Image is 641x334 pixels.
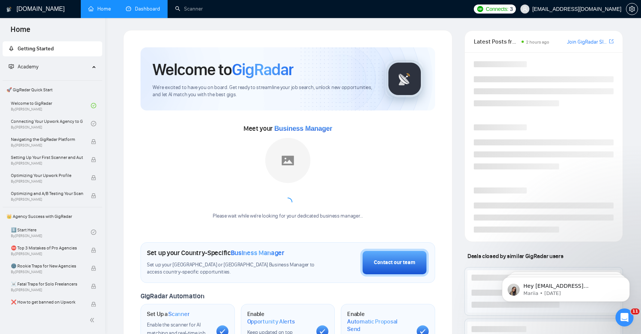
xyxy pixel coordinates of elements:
iframe: Intercom notifications message [491,261,641,314]
img: logo [6,3,12,15]
li: Getting Started [3,41,102,56]
span: Setting Up Your First Scanner and Auto-Bidder [11,154,83,161]
h1: Enable [347,310,411,332]
span: Academy [9,63,38,70]
span: By [PERSON_NAME] [11,179,83,184]
span: 2 hours ago [526,39,549,45]
span: By [PERSON_NAME] [11,270,83,274]
span: By [PERSON_NAME] [11,252,83,256]
span: Latest Posts from the GigRadar Community [474,37,519,46]
a: 1️⃣ Start HereBy[PERSON_NAME] [11,224,91,240]
h1: Set up your Country-Specific [147,249,284,257]
span: fund-projection-screen [9,64,14,69]
span: Business Manager [274,125,332,132]
span: By [PERSON_NAME] [11,143,83,148]
iframe: Intercom live chat [615,308,633,326]
span: lock [91,302,96,307]
img: gigradar-logo.png [386,60,423,98]
span: 👑 Agency Success with GigRadar [3,209,101,224]
span: Meet your [243,124,332,133]
img: placeholder.png [265,138,310,183]
span: 🚀 GigRadar Quick Start [3,82,101,97]
span: Navigating the GigRadar Platform [11,136,83,143]
span: lock [91,139,96,144]
span: 3 [510,5,513,13]
a: homeHome [88,6,111,12]
span: GigRadar Automation [141,292,204,300]
span: By [PERSON_NAME] [11,306,83,310]
a: searchScanner [175,6,203,12]
button: setting [626,3,638,15]
a: Join GigRadar Slack Community [567,38,608,46]
span: lock [91,266,96,271]
span: Opportunity Alerts [247,318,295,325]
span: check-circle [91,230,96,235]
span: Academy [18,63,38,70]
span: lock [91,248,96,253]
span: rocket [9,46,14,51]
span: ☠️ Fatal Traps for Solo Freelancers [11,280,83,288]
span: Automatic Proposal Send [347,318,411,332]
a: setting [626,6,638,12]
h1: Enable [247,310,311,325]
span: Scanner [168,310,189,318]
span: Deals closed by similar GigRadar users [464,249,566,263]
a: Connecting Your Upwork Agency to GigRadarBy[PERSON_NAME] [11,115,91,132]
span: lock [91,157,96,162]
span: loading [283,198,292,207]
span: 🌚 Rookie Traps for New Agencies [11,262,83,270]
span: Home [5,24,36,40]
span: GigRadar [232,59,293,80]
img: upwork-logo.png [477,6,483,12]
span: Getting Started [18,45,54,52]
div: Please wait while we're looking for your dedicated business manager... [208,213,367,220]
span: Optimizing and A/B Testing Your Scanner for Better Results [11,190,83,197]
div: Contact our team [374,258,415,267]
span: double-left [89,316,97,324]
span: Set up your [GEOGRAPHIC_DATA] or [GEOGRAPHIC_DATA] Business Manager to access country-specific op... [147,261,316,276]
span: check-circle [91,103,96,108]
a: Welcome to GigRadarBy[PERSON_NAME] [11,97,91,114]
span: user [522,6,528,12]
span: ❌ How to get banned on Upwork [11,298,83,306]
span: check-circle [91,121,96,126]
span: We're excited to have you on board. Get ready to streamline your job search, unlock new opportuni... [153,84,373,98]
span: Connects: [486,5,508,13]
span: By [PERSON_NAME] [11,288,83,292]
h1: Welcome to [153,59,293,80]
span: By [PERSON_NAME] [11,161,83,166]
span: export [609,38,614,44]
span: lock [91,193,96,198]
a: export [609,38,614,45]
span: Business Manager [231,249,284,257]
span: lock [91,284,96,289]
span: setting [626,6,638,12]
h1: Set Up a [147,310,189,318]
span: Optimizing Your Upwork Profile [11,172,83,179]
span: ⛔ Top 3 Mistakes of Pro Agencies [11,244,83,252]
span: By [PERSON_NAME] [11,197,83,202]
button: Contact our team [360,249,429,277]
a: dashboardDashboard [126,6,160,12]
span: lock [91,175,96,180]
span: 11 [631,308,639,314]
